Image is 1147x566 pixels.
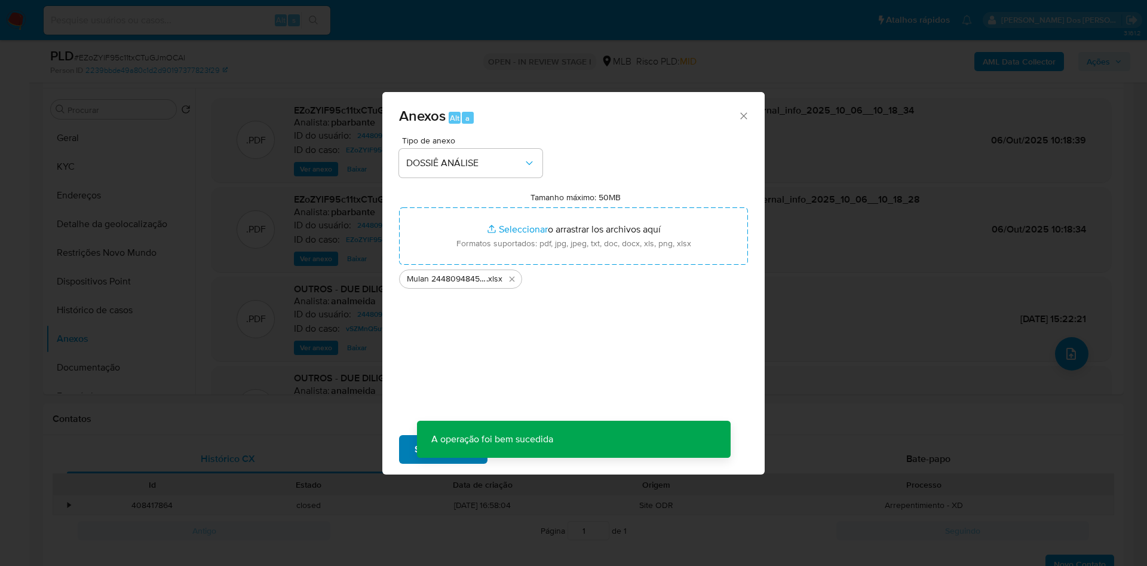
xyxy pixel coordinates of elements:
span: .xlsx [486,273,502,285]
span: Mulan 2448094845_2025_10_03_13_58_45 [407,273,486,285]
button: DOSSIÊ ANÁLISE [399,149,542,178]
button: Cerrar [738,110,749,121]
button: Eliminar Mulan 2448094845_2025_10_03_13_58_45.xlsx [505,272,519,286]
ul: Archivos seleccionados [399,265,748,289]
p: A operação foi bem sucedida [417,421,568,458]
span: Cancelar [508,436,547,463]
span: a [465,112,470,124]
span: Alt [450,112,459,124]
span: DOSSIÊ ANÁLISE [406,157,523,169]
span: Tipo de anexo [402,136,545,145]
span: Subir arquivo [415,436,472,463]
span: Anexos [399,105,446,126]
label: Tamanho máximo: 50MB [530,192,621,203]
button: Subir arquivo [399,435,487,464]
